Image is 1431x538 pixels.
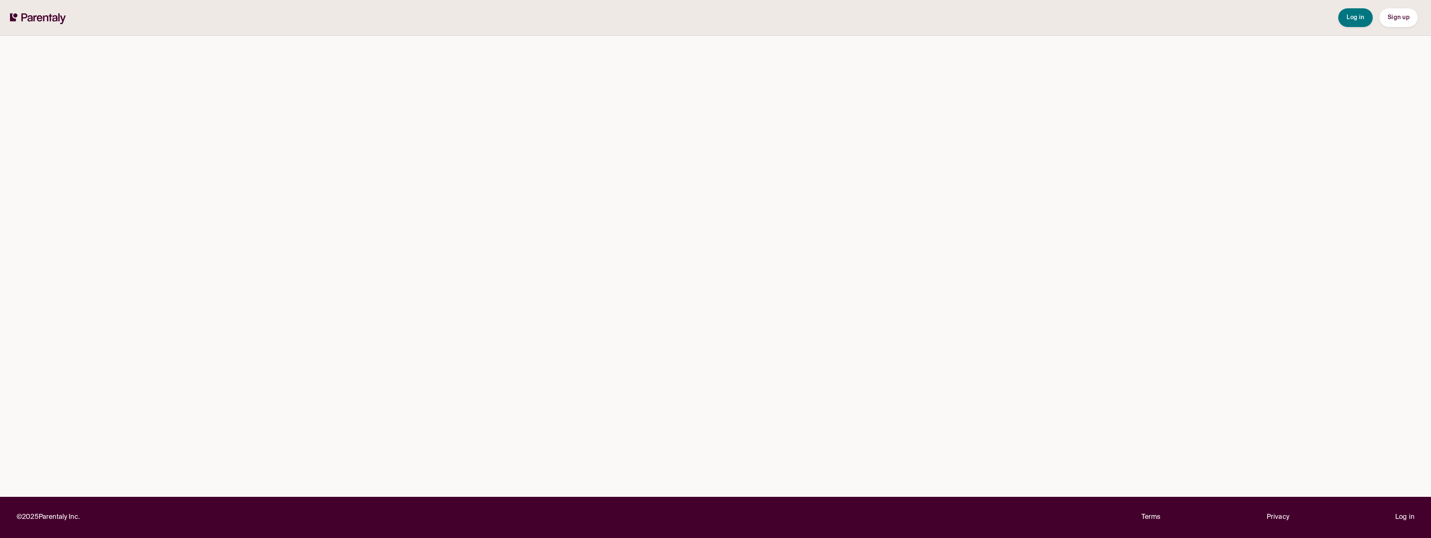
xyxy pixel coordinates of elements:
[1267,512,1289,523] a: Privacy
[1141,512,1161,523] a: Terms
[1388,15,1409,20] span: Sign up
[1395,512,1414,523] a: Log in
[1379,8,1418,27] button: Sign up
[1347,15,1364,20] span: Log in
[17,512,80,523] p: © 2025 Parentaly Inc.
[1338,8,1373,27] button: Log in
